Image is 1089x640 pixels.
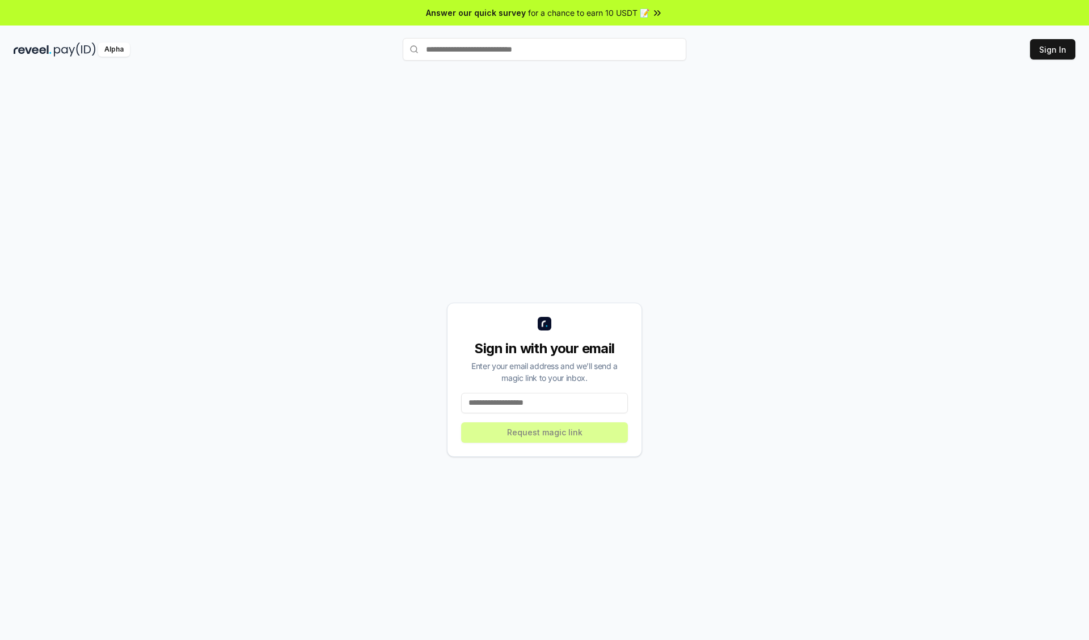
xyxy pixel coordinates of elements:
div: Alpha [98,43,130,57]
img: reveel_dark [14,43,52,57]
div: Enter your email address and we’ll send a magic link to your inbox. [461,360,628,384]
button: Sign In [1030,39,1075,60]
div: Sign in with your email [461,340,628,358]
img: logo_small [538,317,551,330]
span: for a chance to earn 10 USDT 📝 [528,7,649,19]
span: Answer our quick survey [426,7,526,19]
img: pay_id [54,43,96,57]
